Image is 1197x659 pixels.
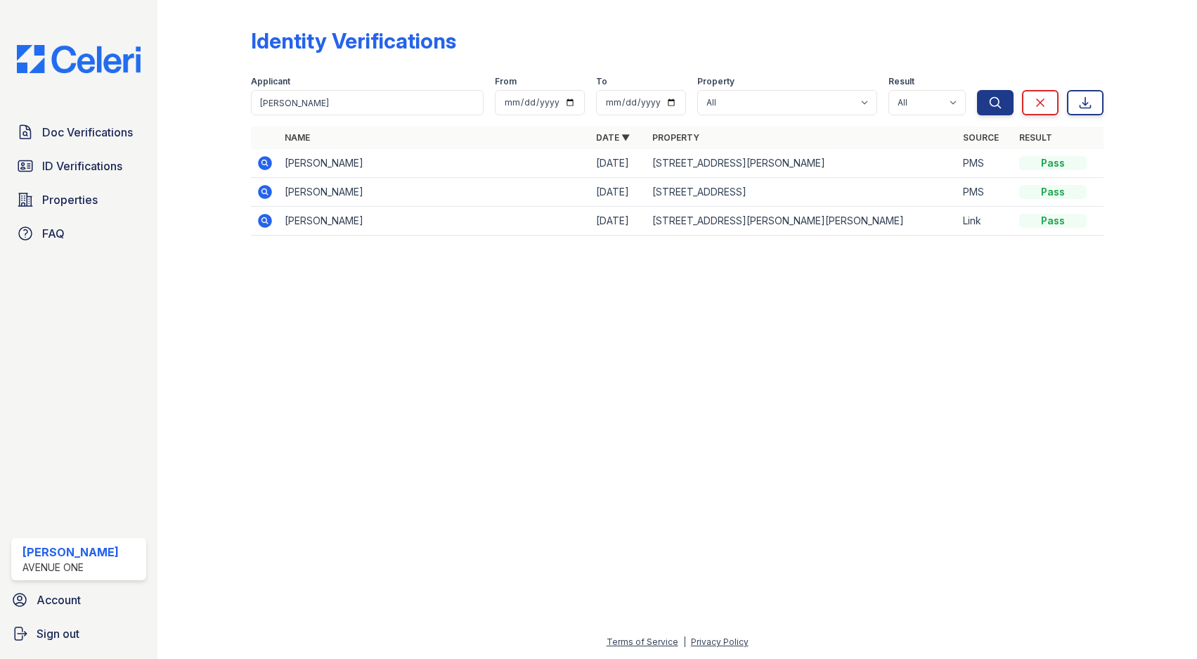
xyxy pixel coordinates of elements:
span: Account [37,591,81,608]
a: Privacy Policy [691,636,749,647]
div: Pass [1019,156,1087,170]
a: Doc Verifications [11,118,146,146]
input: Search by name or phone number [251,90,484,115]
label: Property [697,76,735,87]
td: [PERSON_NAME] [279,178,590,207]
a: FAQ [11,219,146,248]
label: Applicant [251,76,290,87]
a: Account [6,586,152,614]
td: [DATE] [590,149,647,178]
div: Pass [1019,185,1087,199]
a: Source [963,132,999,143]
td: [PERSON_NAME] [279,207,590,236]
span: Doc Verifications [42,124,133,141]
td: PMS [957,178,1014,207]
div: Avenue One [22,561,119,575]
label: To [596,76,607,87]
div: Pass [1019,214,1087,228]
a: Terms of Service [607,636,678,647]
td: [STREET_ADDRESS][PERSON_NAME][PERSON_NAME] [647,207,957,236]
span: Sign out [37,625,79,642]
label: Result [888,76,914,87]
td: [STREET_ADDRESS] [647,178,957,207]
div: | [683,636,686,647]
a: ID Verifications [11,152,146,180]
td: [PERSON_NAME] [279,149,590,178]
td: Link [957,207,1014,236]
td: PMS [957,149,1014,178]
a: Result [1019,132,1052,143]
img: CE_Logo_Blue-a8612792a0a2168367f1c8372b55b34899dd931a85d93a1a3d3e32e68fde9ad4.png [6,45,152,73]
a: Properties [11,186,146,214]
span: FAQ [42,225,65,242]
div: Identity Verifications [251,28,456,53]
label: From [495,76,517,87]
a: Date ▼ [596,132,630,143]
span: Properties [42,191,98,208]
td: [STREET_ADDRESS][PERSON_NAME] [647,149,957,178]
a: Name [285,132,310,143]
td: [DATE] [590,178,647,207]
a: Sign out [6,620,152,648]
div: [PERSON_NAME] [22,544,119,561]
td: [DATE] [590,207,647,236]
span: ID Verifications [42,158,122,174]
a: Property [652,132,699,143]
